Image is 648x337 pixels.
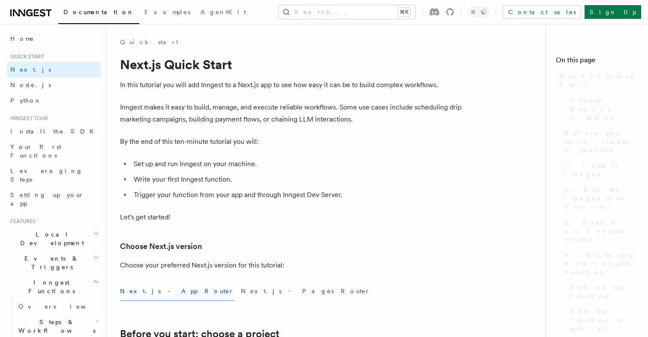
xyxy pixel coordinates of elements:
button: Toggle dark mode [468,7,489,17]
a: Next.js [7,62,101,77]
p: Let's get started! [120,211,463,223]
li: Write your first Inngest function. [131,173,463,185]
p: By the end of this ten-minute tutorial you will: [120,136,463,148]
p: Inngest makes it easy to build, manage, and execute reliable workflows. Some use cases include sc... [120,101,463,125]
a: AgentKit [195,3,251,23]
span: Home [10,34,34,43]
a: Quick start [120,38,178,46]
a: Define the function [566,280,638,304]
span: Add the function to serve() [570,307,638,333]
button: Events & Triggers [7,251,101,275]
span: 2. Run the Inngest Dev Server [564,185,638,211]
span: Overview [18,303,107,310]
span: Inngest Functions [7,278,93,295]
li: Set up and run Inngest on your machine. [131,158,463,170]
span: Steps & Workflows [15,318,96,335]
a: 3. Create an Inngest client [561,215,638,247]
span: Local Development [7,230,93,247]
a: Contact sales [503,5,581,19]
a: Choose Next.js version [120,240,202,252]
a: Documentation [58,3,139,24]
button: Local Development [7,227,101,251]
a: Your first Functions [7,139,101,163]
a: Sign Up [585,5,641,19]
button: Next.js - App Router [120,282,234,301]
a: Add the function to serve() [566,304,638,337]
span: Inngest tour [7,115,48,122]
a: Next.js Quick Start [556,69,638,93]
a: Leveraging Steps [7,163,101,187]
span: Examples [144,9,190,15]
li: Trigger your function from your app and through Inngest Dev Server. [131,189,463,201]
span: Leveraging Steps [10,167,83,183]
span: Python [10,97,42,104]
span: Before you start: choose a project [564,129,638,155]
a: Home [7,31,101,46]
a: Python [7,93,101,108]
p: Choose your preferred Next.js version for this tutorial: [120,259,463,271]
span: 3. Create an Inngest client [564,218,638,244]
a: Choose Next.js version [566,93,638,125]
a: 2. Run the Inngest Dev Server [561,182,638,215]
h4: On this page [556,55,638,69]
span: 1. Install Inngest [564,161,638,179]
span: Setting up your app [10,191,84,207]
span: Events & Triggers [7,254,93,271]
a: Overview [15,299,101,314]
span: AgentKit [201,9,246,15]
p: In this tutorial you will add Inngest to a Next.js app to see how easy it can be to build complex... [120,79,463,91]
kbd: ⌘K [398,8,410,16]
span: 4. Write your first Inngest function [564,251,638,276]
h1: Next.js Quick Start [120,57,463,72]
span: Features [7,218,36,225]
span: Quick start [7,53,44,60]
span: Next.js Quick Start [559,72,638,89]
span: Node.js [10,82,51,88]
a: Node.js [7,77,101,93]
a: 1. Install Inngest [561,158,638,182]
span: Documentation [63,9,134,15]
span: Your first Functions [10,143,61,159]
a: Examples [139,3,195,23]
a: Setting up your app [7,187,101,211]
span: Next.js [10,66,51,73]
button: Next.js - Pages Router [241,282,370,301]
a: Before you start: choose a project [561,125,638,158]
a: Install the SDK [7,124,101,139]
span: Install the SDK [10,128,99,135]
span: Define the function [570,283,638,301]
button: Search...⌘K [279,5,415,19]
button: Inngest Functions [7,275,101,299]
span: Choose Next.js version [570,96,638,122]
a: 4. Write your first Inngest function [561,247,638,280]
